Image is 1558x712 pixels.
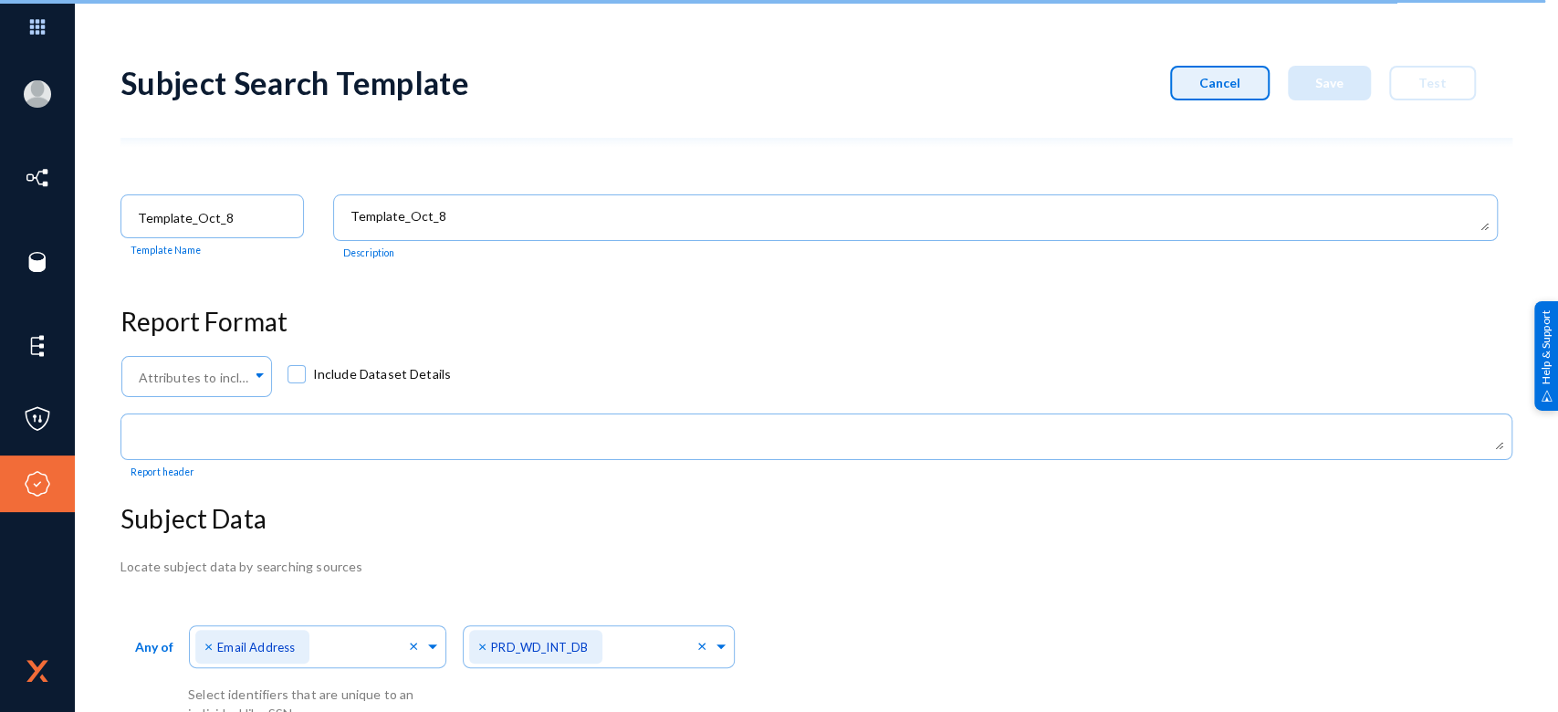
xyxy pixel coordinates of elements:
mat-hint: Template Name [131,245,201,257]
button: Cancel [1170,66,1270,100]
div: Subject Search Template [120,64,469,101]
span: Save [1315,75,1344,90]
span: × [478,637,491,654]
span: Email Address [217,640,295,654]
span: Clear all [409,637,424,656]
span: Include Dataset Details [313,361,452,388]
img: icon-compliance.svg [24,470,51,497]
input: Name [138,210,295,226]
span: Clear all [697,637,713,656]
img: blank-profile-picture.png [24,80,51,108]
div: Locate subject data by searching sources [120,557,1512,576]
img: icon-inventory.svg [24,164,51,192]
img: icon-elements.svg [24,332,51,360]
span: Cancel [1199,75,1240,90]
img: help_support.svg [1541,390,1553,402]
div: Attributes to include in report... [135,361,256,394]
h3: Report Format [120,307,1512,338]
span: PRD_WD_INT_DB [491,640,588,654]
p: Any of [135,631,173,664]
div: Help & Support [1534,301,1558,411]
button: Save [1288,66,1371,100]
img: icon-sources.svg [24,248,51,276]
span: Test [1418,75,1447,90]
img: icon-policies.svg [24,405,51,433]
span: × [204,637,217,654]
button: Test [1389,66,1476,100]
mat-hint: Description [343,247,394,259]
mat-hint: Report header [131,466,194,478]
h3: Subject Data [120,504,1512,535]
img: app launcher [10,7,65,47]
button: Any of [120,631,188,678]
